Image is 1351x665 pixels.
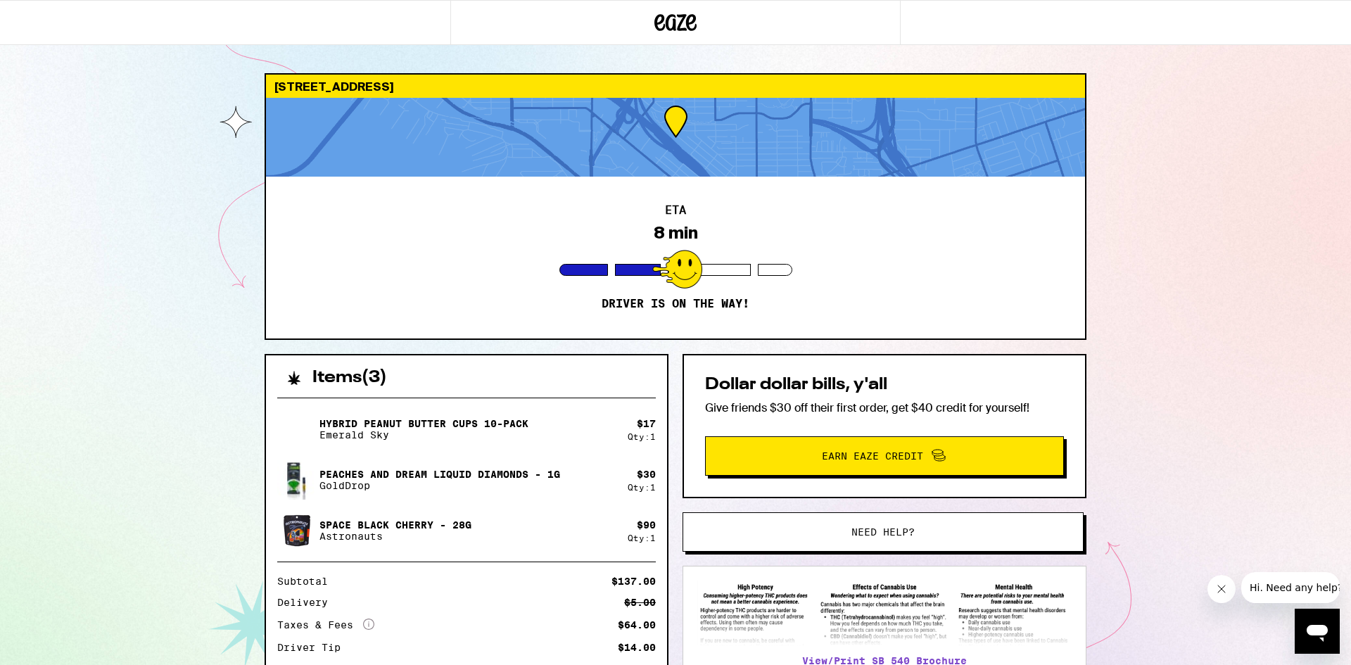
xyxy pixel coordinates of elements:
[654,223,698,243] div: 8 min
[851,527,915,537] span: Need help?
[312,369,387,386] h2: Items ( 3 )
[628,432,656,441] div: Qty: 1
[277,576,338,586] div: Subtotal
[683,512,1084,552] button: Need help?
[822,451,923,461] span: Earn Eaze Credit
[697,581,1072,646] img: SB 540 Brochure preview
[319,429,528,441] p: Emerald Sky
[602,297,749,311] p: Driver is on the way!
[319,519,471,531] p: Space Black Cherry - 28g
[637,418,656,429] div: $ 17
[705,436,1064,476] button: Earn Eaze Credit
[618,620,656,630] div: $64.00
[319,469,560,480] p: Peaches And Dream Liquid Diamonds - 1g
[1241,572,1340,603] iframe: Message from company
[637,519,656,531] div: $ 90
[628,533,656,543] div: Qty: 1
[277,511,317,550] img: Space Black Cherry - 28g
[618,642,656,652] div: $14.00
[628,483,656,492] div: Qty: 1
[277,597,338,607] div: Delivery
[705,376,1064,393] h2: Dollar dollar bills, y'all
[1207,575,1236,603] iframe: Close message
[8,10,101,21] span: Hi. Need any help?
[277,619,374,631] div: Taxes & Fees
[319,531,471,542] p: Astronauts
[277,642,350,652] div: Driver Tip
[637,469,656,480] div: $ 30
[319,480,560,491] p: GoldDrop
[624,597,656,607] div: $5.00
[665,205,686,216] h2: ETA
[1295,609,1340,654] iframe: Button to launch messaging window
[266,75,1085,98] div: [STREET_ADDRESS]
[705,400,1064,415] p: Give friends $30 off their first order, get $40 credit for yourself!
[277,459,317,501] img: Peaches And Dream Liquid Diamonds - 1g
[277,410,317,449] img: Hybrid Peanut Butter Cups 10-Pack
[319,418,528,429] p: Hybrid Peanut Butter Cups 10-Pack
[611,576,656,586] div: $137.00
